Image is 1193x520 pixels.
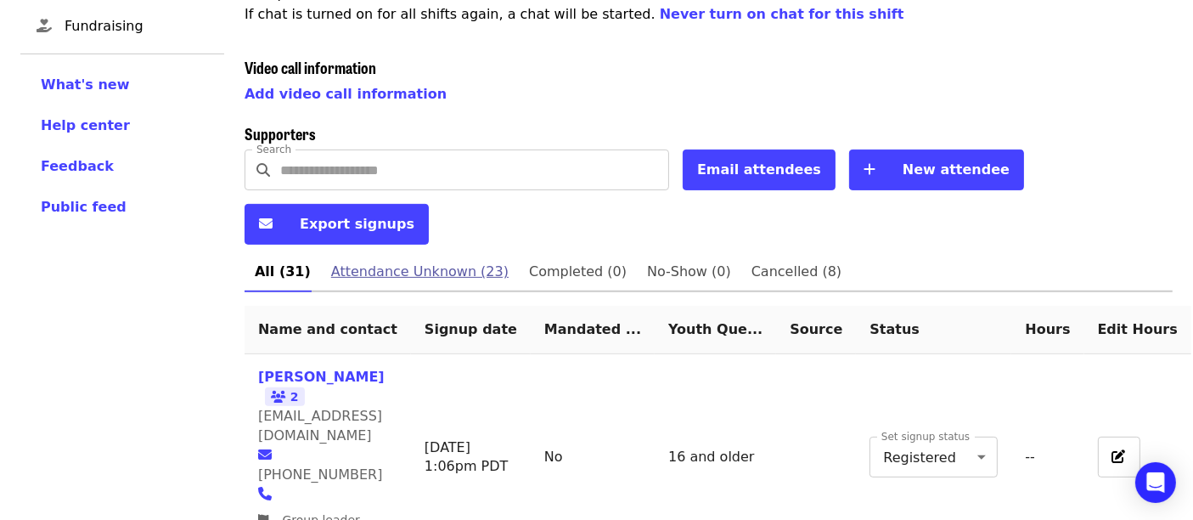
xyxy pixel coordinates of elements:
[255,260,311,284] span: All (31)
[41,76,130,93] span: What's new
[256,162,270,178] i: search icon
[849,150,1024,190] button: New attendee
[668,321,763,337] span: Youth Question
[258,447,282,463] a: envelope icon
[776,306,856,354] th: Source
[41,156,204,177] a: Feedback
[300,216,414,232] span: Export signups
[41,158,114,174] span: Feedback
[20,6,224,47] a: Fundraising
[37,18,52,34] i: hand-holding-heart icon
[683,150,836,190] button: Email attendees
[1112,449,1126,465] i: pen-to-square icon
[751,260,841,284] span: Cancelled (8)
[245,56,376,78] span: Video call information
[519,252,637,292] a: Completed (0)
[660,4,904,25] button: Never turn on chat for this shift
[741,252,852,292] a: Cancelled (8)
[245,306,411,354] th: Name and contact
[1084,306,1191,354] th: Edit Hours
[256,144,291,155] label: Search
[245,204,429,245] button: Export signups
[637,252,741,292] a: No-Show (0)
[411,306,531,354] th: Signup date
[259,216,273,232] i: envelope icon
[544,321,641,337] span: Mandated Service
[245,122,316,144] span: Supporters
[41,199,127,215] span: Public feed
[41,197,204,218] a: Public feed
[65,16,211,37] span: Fundraising
[258,369,385,385] a: [PERSON_NAME]
[245,86,447,102] a: Add video call information
[280,150,669,190] input: Search
[869,321,920,337] span: Status
[647,260,731,284] span: No-Show (0)
[331,260,509,284] span: Attendance Unknown (23)
[265,387,305,406] span: 2
[697,161,821,178] span: Email attendees
[903,161,1010,178] span: New attendee
[258,408,382,444] span: [EMAIL_ADDRESS][DOMAIN_NAME]
[1011,306,1083,354] th: Hours
[869,437,998,478] div: Registered
[258,466,383,483] span: [PHONE_NUMBER]
[864,161,875,178] i: plus icon
[529,260,627,284] span: Completed (0)
[258,447,272,463] i: envelope icon
[258,486,272,502] i: phone icon
[258,486,282,502] a: phone icon
[1135,462,1176,503] div: Open Intercom Messenger
[881,432,970,442] label: Set signup status
[41,117,130,133] span: Help center
[321,252,519,292] a: Attendance Unknown (23)
[245,252,321,292] a: All (31)
[41,116,204,136] a: Help center
[271,390,286,404] i: users icon
[41,75,204,95] a: What's new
